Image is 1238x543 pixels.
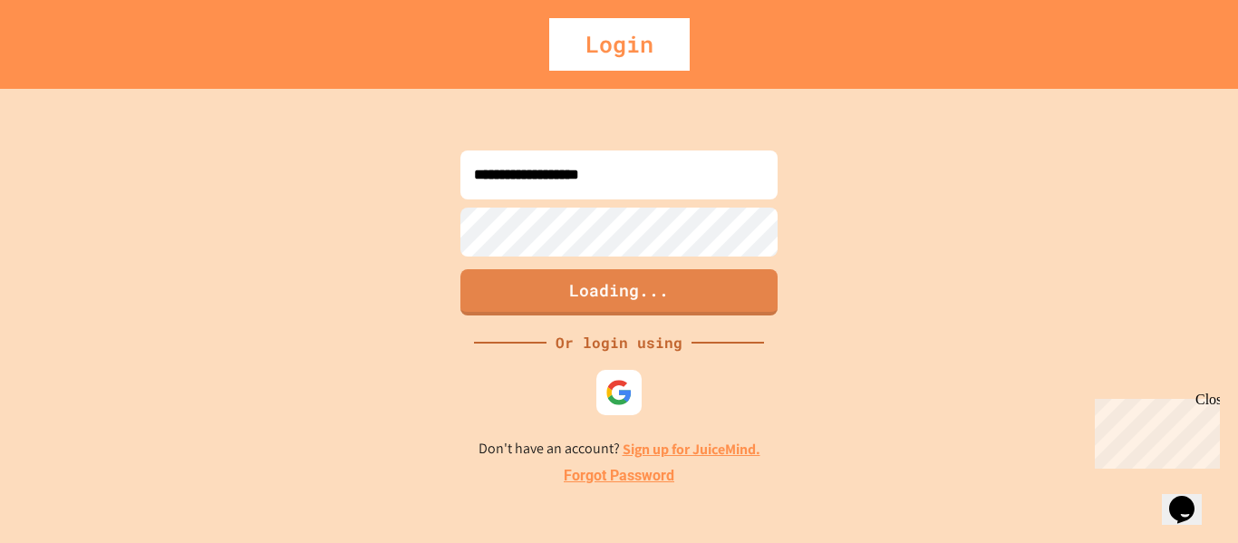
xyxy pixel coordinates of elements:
div: Login [549,18,690,71]
img: google-icon.svg [605,379,633,406]
a: Sign up for JuiceMind. [623,440,760,459]
iframe: chat widget [1088,392,1220,469]
div: Chat with us now!Close [7,7,125,115]
iframe: chat widget [1162,470,1220,525]
div: Or login using [546,332,692,354]
button: Loading... [460,269,778,315]
a: Forgot Password [564,465,674,487]
p: Don't have an account? [479,438,760,461]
